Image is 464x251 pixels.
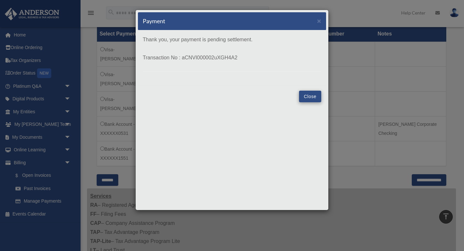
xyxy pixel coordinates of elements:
span: × [317,17,321,25]
p: Thank you, your payment is pending settlement. [143,35,321,44]
button: Close [317,17,321,24]
button: Close [299,91,321,102]
p: Transaction No : aCNVI000002uXGH4A2 [143,53,321,62]
h5: Payment [143,17,165,25]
